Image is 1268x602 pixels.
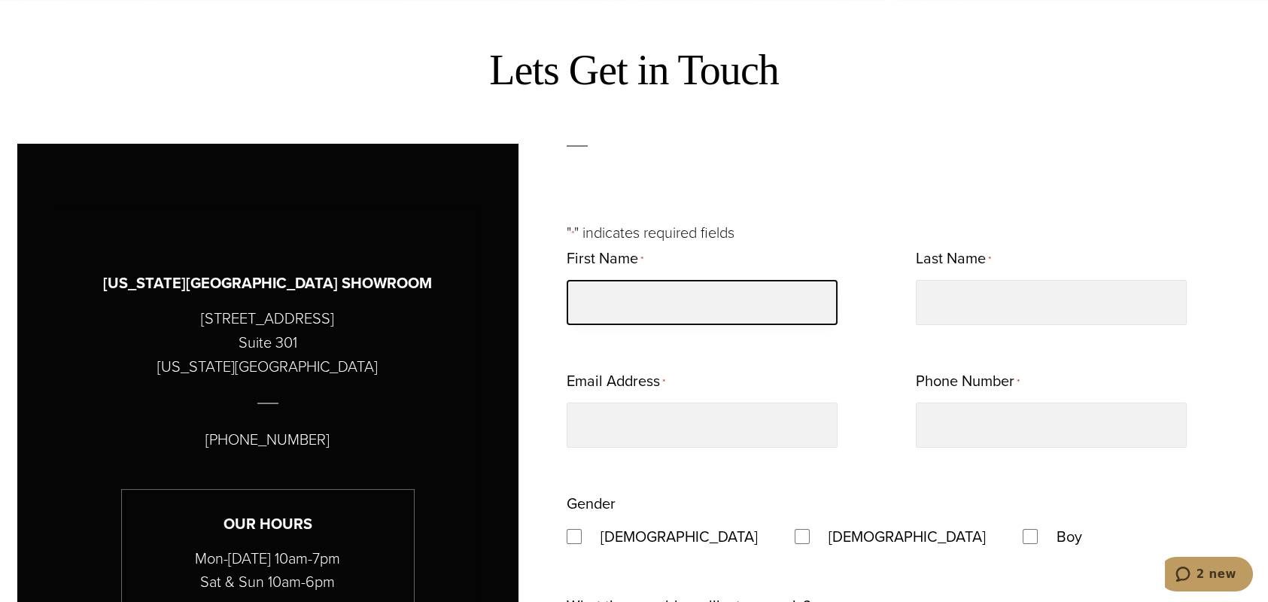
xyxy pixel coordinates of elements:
label: First Name [567,245,643,274]
legend: Gender [567,490,616,517]
h2: Lets Get in Touch [17,45,1251,96]
label: Phone Number [916,367,1020,397]
label: Email Address [567,367,665,397]
iframe: Opens a widget where you can chat to one of our agents [1165,557,1253,594]
label: Boy [1041,523,1097,550]
label: [DEMOGRAPHIC_DATA] [585,523,773,550]
p: " " indicates required fields [567,220,1251,245]
h3: Our Hours [122,512,414,536]
label: Last Name [916,245,991,274]
p: [PHONE_NUMBER] [205,427,330,451]
p: Mon-[DATE] 10am-7pm Sat & Sun 10am-6pm [122,547,414,594]
h3: [US_STATE][GEOGRAPHIC_DATA] SHOWROOM [103,272,432,295]
p: [STREET_ADDRESS] Suite 301 [US_STATE][GEOGRAPHIC_DATA] [157,306,378,379]
label: [DEMOGRAPHIC_DATA] [813,523,1001,550]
